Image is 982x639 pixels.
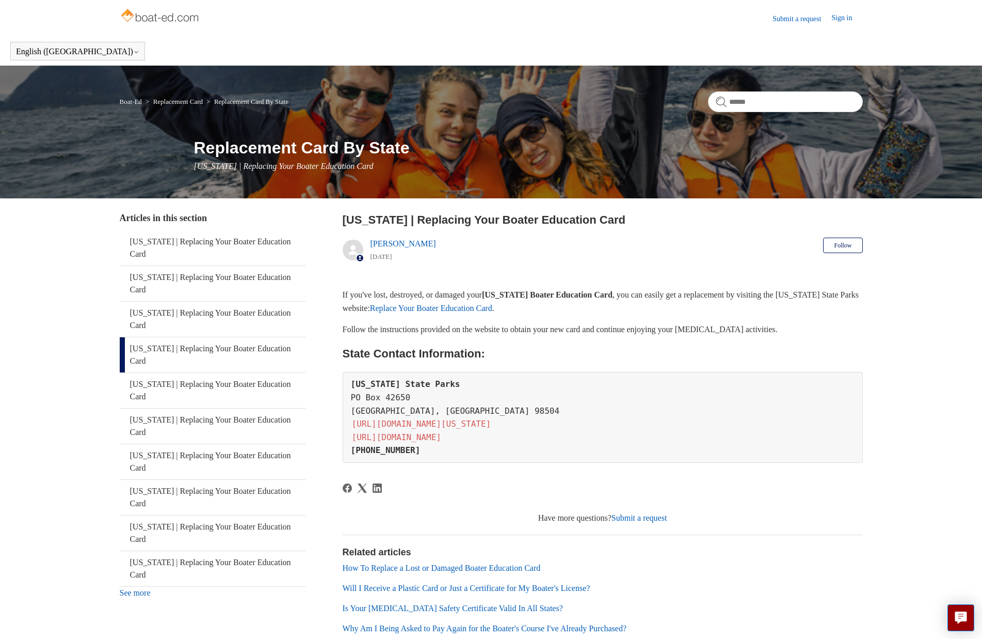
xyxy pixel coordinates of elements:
svg: Share this page on LinkedIn [373,484,382,493]
a: [URL][DOMAIN_NAME][US_STATE] [351,418,492,430]
p: If you've lost, destroyed, or damaged your , you can easily get a replacement by visiting the [US... [343,288,863,315]
li: Boat-Ed [120,98,144,105]
a: Replacement Card By State [214,98,288,105]
a: [US_STATE] | Replacing Your Boater Education Card [120,480,305,515]
a: Boat-Ed [120,98,142,105]
a: Facebook [343,484,352,493]
img: Boat-Ed Help Center home page [120,6,202,27]
svg: Share this page on X Corp [358,484,367,493]
input: Search [708,91,863,112]
button: Follow Article [823,238,862,253]
p: Follow the instructions provided on the website to obtain your new card and continue enjoying you... [343,323,863,336]
a: [US_STATE] | Replacing Your Boater Education Card [120,516,305,551]
a: [US_STATE] | Replacing Your Boater Education Card [120,337,305,372]
svg: Share this page on Facebook [343,484,352,493]
time: 05/22/2024, 12:15 [371,253,392,260]
button: Live chat [947,604,974,631]
a: [US_STATE] | Replacing Your Boater Education Card [120,373,305,408]
a: [PERSON_NAME] [371,239,436,248]
div: Have more questions? [343,512,863,524]
a: Submit a request [611,513,667,522]
strong: [US_STATE] State Parks [351,379,460,389]
strong: [PHONE_NUMBER] [351,445,421,455]
h2: Related articles [343,546,863,559]
a: LinkedIn [373,484,382,493]
a: Will I Receive a Plastic Card or Just a Certificate for My Boater's License? [343,584,590,593]
a: X Corp [358,484,367,493]
a: How To Replace a Lost or Damaged Boater Education Card [343,564,541,572]
a: [US_STATE] | Replacing Your Boater Education Card [120,444,305,479]
a: Sign in [831,12,862,25]
h2: Washington | Replacing Your Boater Education Card [343,211,863,228]
a: Why Am I Being Asked to Pay Again for the Boater's Course I've Already Purchased? [343,624,627,633]
a: [URL][DOMAIN_NAME] [351,431,442,443]
a: Replace Your Boater Education Card [370,304,492,313]
a: [US_STATE] | Replacing Your Boater Education Card [120,230,305,266]
a: See more [120,588,151,597]
a: Submit a request [772,13,831,24]
h1: Replacement Card By State [194,135,863,160]
a: [US_STATE] | Replacing Your Boater Education Card [120,302,305,337]
pre: PO Box 42650 [GEOGRAPHIC_DATA], [GEOGRAPHIC_DATA] 98504 [343,372,863,463]
li: Replacement Card [143,98,204,105]
li: Replacement Card By State [204,98,288,105]
span: [US_STATE] | Replacing Your Boater Education Card [194,162,374,170]
a: Replacement Card [153,98,203,105]
h2: State Contact Information: [343,345,863,363]
a: [US_STATE] | Replacing Your Boater Education Card [120,266,305,301]
strong: [US_STATE] Boater Education Card [482,290,613,299]
a: [US_STATE] | Replacing Your Boater Education Card [120,409,305,444]
span: Articles in this section [120,213,207,223]
button: English ([GEOGRAPHIC_DATA]) [16,47,139,56]
a: Is Your [MEDICAL_DATA] Safety Certificate Valid In All States? [343,604,563,613]
a: [US_STATE] | Replacing Your Boater Education Card [120,551,305,586]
